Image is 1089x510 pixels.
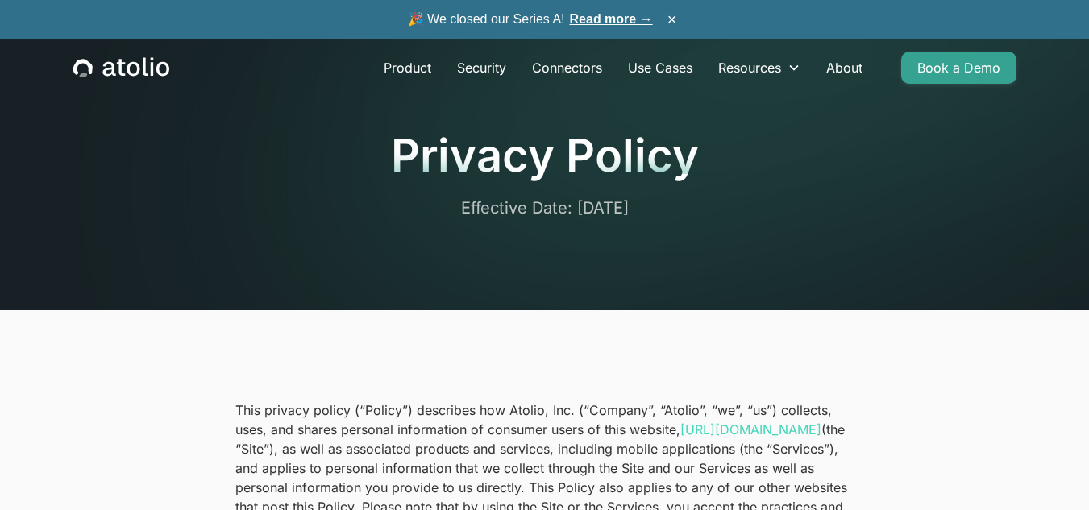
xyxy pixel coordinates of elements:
[73,129,1016,183] h1: Privacy Policy
[680,421,821,437] a: [URL][DOMAIN_NAME]
[371,52,444,84] a: Product
[705,52,813,84] div: Resources
[813,52,875,84] a: About
[718,58,781,77] div: Resources
[519,52,615,84] a: Connectors
[73,57,169,78] a: home
[901,52,1016,84] a: Book a Demo
[329,196,760,220] p: Effective Date: [DATE]
[444,52,519,84] a: Security
[570,12,653,26] a: Read more →
[408,10,653,29] span: 🎉 We closed our Series A!
[615,52,705,84] a: Use Cases
[663,10,682,28] button: ×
